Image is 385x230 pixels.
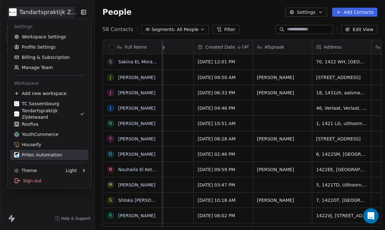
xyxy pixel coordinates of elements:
[14,121,38,127] div: Roofiva
[14,107,80,120] div: Tandartspraktijk Zijdelwaard
[66,167,77,174] div: Light
[14,101,19,106] img: cropped-favo.png
[10,52,88,62] a: Billing & Subscription
[14,131,58,138] div: YouthCommerce
[10,42,88,52] a: Profile Settings
[10,176,88,186] div: Sign out
[14,152,19,157] img: b646f82e.png
[14,122,19,127] img: Roofiva%20logo%20flavicon.png
[14,141,41,148] div: Houseify
[14,111,19,116] img: cropped-Favicon-Zijdelwaard.webp
[10,21,88,32] div: Settings
[14,152,62,158] div: Pritec Automation
[10,88,88,99] div: Add new workspace
[14,100,59,107] div: TC Sassembourg
[10,32,88,42] a: Workspace Settings
[14,142,19,147] img: Afbeelding1.png
[10,78,88,88] div: Workspace
[14,132,19,137] img: YC%20tumbnail%20flavicon.png
[14,167,37,174] div: Theme
[10,62,88,73] a: Manage Team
